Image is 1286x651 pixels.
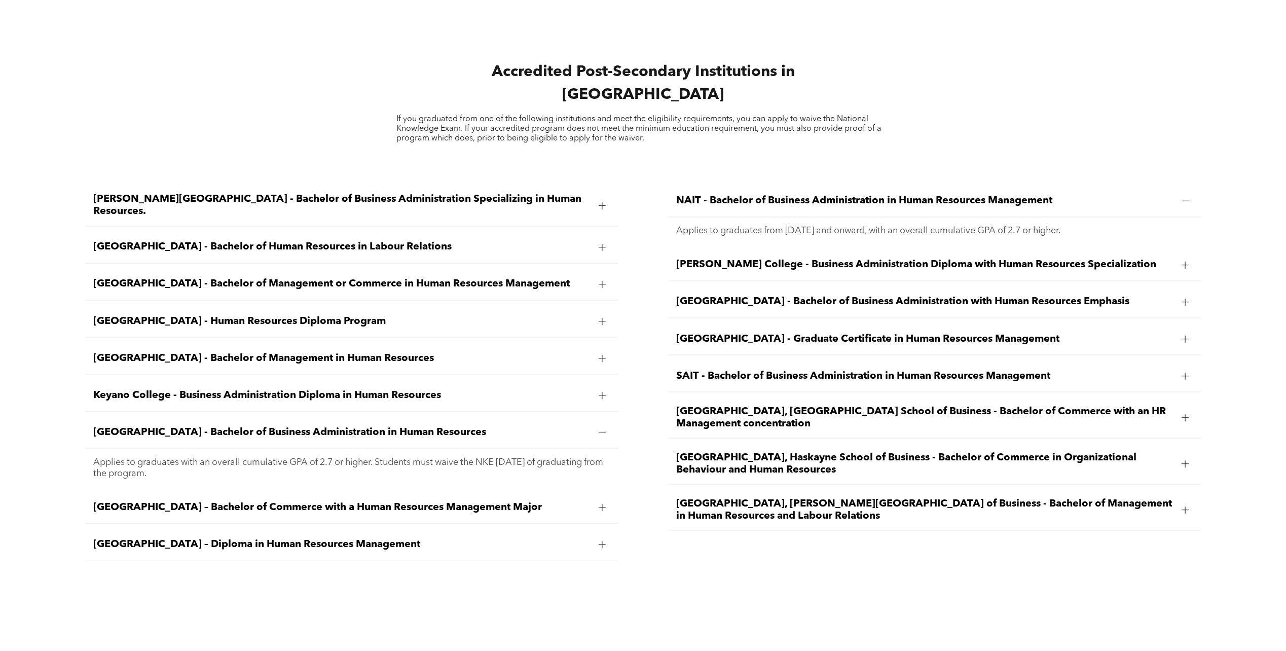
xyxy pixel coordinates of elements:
span: SAIT - Bachelor of Business Administration in Human Resources Management [676,370,1173,382]
span: [GEOGRAPHIC_DATA], Haskayne School of Business - Bachelor of Commerce in Organizational Behaviour... [676,451,1173,476]
span: [GEOGRAPHIC_DATA] - Bachelor of Management in Human Resources [93,352,591,364]
span: [GEOGRAPHIC_DATA] - Bachelor of Business Administration with Human Resources Emphasis [676,296,1173,308]
span: [GEOGRAPHIC_DATA], [GEOGRAPHIC_DATA] School of Business - Bachelor of Commerce with an HR Managem... [676,405,1173,429]
span: Accredited Post-Secondary Institutions in [GEOGRAPHIC_DATA] [491,64,794,102]
span: [GEOGRAPHIC_DATA] - Bachelor of Management or Commerce in Human Resources Management [93,278,591,290]
span: [GEOGRAPHIC_DATA] - Bachelor of Human Resources in Labour Relations [93,241,591,253]
p: Applies to graduates with an overall cumulative GPA of 2.7 or higher. Students must waive the NKE... [93,456,610,479]
span: Keyano College - Business Administration Diploma in Human Resources [93,389,591,401]
span: [GEOGRAPHIC_DATA] - Bachelor of Business Administration in Human Resources [93,426,591,438]
span: [GEOGRAPHIC_DATA], [PERSON_NAME][GEOGRAPHIC_DATA] of Business - Bachelor of Management in Human R... [676,497,1173,522]
span: [GEOGRAPHIC_DATA] – Diploma in Human Resources Management [93,538,591,550]
span: [GEOGRAPHIC_DATA] - Graduate Certificate in Human Resources Management [676,333,1173,345]
span: [PERSON_NAME] College - Business Administration Diploma with Human Resources Specialization [676,259,1173,271]
p: Applies to graduates from [DATE] and onward, with an overall cumulative GPA of 2.7 or higher. [676,225,1193,236]
span: [GEOGRAPHIC_DATA] – Bachelor of Commerce with a Human Resources Management Major [93,501,591,513]
span: [GEOGRAPHIC_DATA] - Human Resources Diploma Program [93,315,591,327]
span: NAIT - Bachelor of Business Administration in Human Resources Management [676,195,1173,207]
span: [PERSON_NAME][GEOGRAPHIC_DATA] - Bachelor of Business Administration Specializing in Human Resour... [93,193,591,218]
span: If you graduated from one of the following institutions and meet the eligibility requirements, yo... [396,115,881,142]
